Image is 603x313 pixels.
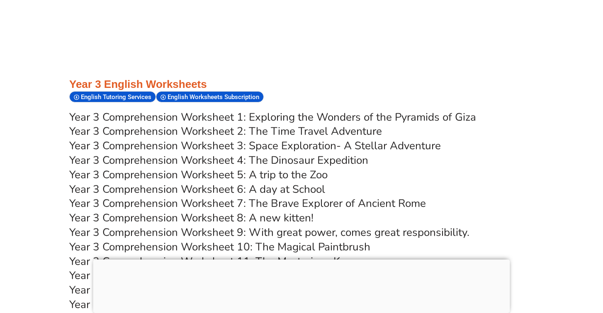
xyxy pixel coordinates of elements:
[69,196,426,211] a: Year 3 Comprehension Worksheet 7: The Brave Explorer of Ancient Rome
[69,153,368,167] a: Year 3 Comprehension Worksheet 4: The Dinosaur Expedition
[69,182,325,197] a: Year 3 Comprehension Worksheet 6: A day at School
[69,254,351,269] a: Year 3 Comprehension Worksheet 11: The Mysterious Key
[156,91,264,102] div: English Worksheets Subscription
[93,260,510,311] iframe: Advertisement
[461,219,603,313] iframe: Chat Widget
[69,283,362,297] a: Year 3 Comprehension Worksheet 13: The Enchanted Forest
[69,124,382,138] a: Year 3 Comprehension Worksheet 2: The Time Travel Adventure
[69,110,476,124] a: Year 3 Comprehension Worksheet 1: Exploring the Wonders of the Pyramids of Giza
[69,167,328,182] a: Year 3 Comprehension Worksheet 5: A trip to the Zoo
[81,93,154,101] span: English Tutoring Services
[69,268,367,283] a: Year 3 Comprehension Worksheet 12: The Lost Treasure Map
[69,297,382,312] a: Year 3 Comprehension Worksheet 14: The Time Travellers Diary
[69,240,370,254] a: Year 3 Comprehension Worksheet 10: The Magical Paintbrush
[168,93,262,101] span: English Worksheets Subscription
[69,211,314,225] a: Year 3 Comprehension Worksheet 8: A new kitten!
[69,91,156,102] div: English Tutoring Services
[69,225,469,240] a: Year 3 Comprehension Worksheet 9: With great power, comes great responsibility.
[69,78,534,92] h3: Year 3 English Worksheets
[69,138,441,153] a: Year 3 Comprehension Worksheet 3: Space Exploration- A Stellar Adventure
